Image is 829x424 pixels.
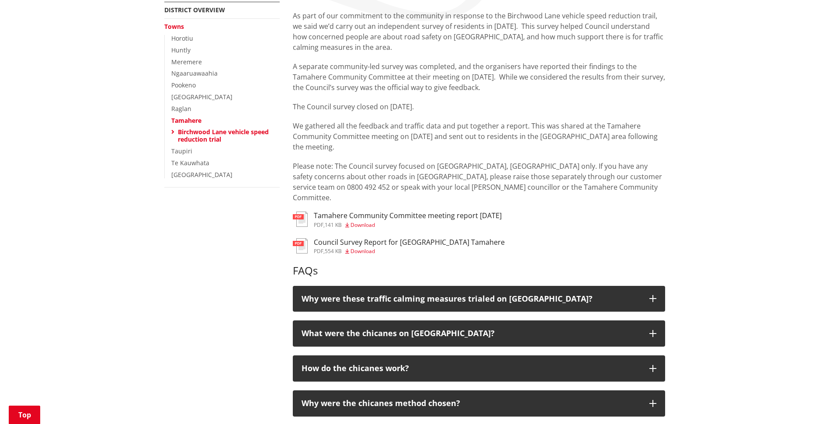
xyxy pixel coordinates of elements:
p: Please note: The Council survey focused on [GEOGRAPHIC_DATA], [GEOGRAPHIC_DATA] only. If you have... [293,161,665,203]
img: document-pdf.svg [293,212,308,227]
p: We gathered all the feedback and traffic data and put together a report. This was shared at the T... [293,121,665,152]
button: Why were these traffic calming measures trialed on [GEOGRAPHIC_DATA]? [293,286,665,312]
a: Te Kauwhata [171,159,209,167]
button: How do the chicanes work? [293,355,665,382]
a: Council Survey Report for [GEOGRAPHIC_DATA] Tamahere pdf,554 KB Download [293,238,505,254]
iframe: Messenger Launcher [789,387,820,419]
span: 554 KB [325,247,342,255]
a: Huntly [171,46,191,54]
div: Why were the chicanes method chosen? [302,399,641,408]
a: Tamahere [171,116,201,125]
h3: Council Survey Report for [GEOGRAPHIC_DATA] Tamahere [314,238,505,247]
div: , [314,249,505,254]
a: Towns [164,22,184,31]
span: 141 KB [325,221,342,229]
div: , [314,222,502,228]
p: Why were these traffic calming measures trialed on [GEOGRAPHIC_DATA]? [302,295,641,303]
p: The Council survey closed on [DATE]. [293,101,665,112]
a: District overview [164,6,225,14]
h3: FAQs [293,264,665,277]
p: How do the chicanes work? [302,364,641,373]
p: As part of our commitment to the community in response to the Birchwood Lane vehicle speed reduct... [293,10,665,52]
a: [GEOGRAPHIC_DATA] [171,93,232,101]
a: [GEOGRAPHIC_DATA] [171,170,232,179]
a: Raglan [171,104,191,113]
a: Top [9,406,40,424]
p: What were the chicanes on [GEOGRAPHIC_DATA]? [302,329,641,338]
span: Download [350,247,375,255]
span: pdf [314,221,323,229]
a: Pookeno [171,81,196,89]
a: Horotiu [171,34,193,42]
span: Download [350,221,375,229]
button: What were the chicanes on [GEOGRAPHIC_DATA]? [293,320,665,347]
button: Why were the chicanes method chosen? [293,390,665,417]
p: A separate community-led survey was completed, and the organisers have reported their findings to... [293,61,665,93]
a: Meremere [171,58,202,66]
a: Tamahere Community Committee meeting report [DATE] pdf,141 KB Download [293,212,502,227]
a: Ngaaruawaahia [171,69,218,77]
img: document-pdf.svg [293,238,308,254]
a: Taupiri [171,147,192,155]
a: Birchwood Lane vehicle speed reduction trial [178,128,269,143]
h3: Tamahere Community Committee meeting report [DATE] [314,212,502,220]
span: pdf [314,247,323,255]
